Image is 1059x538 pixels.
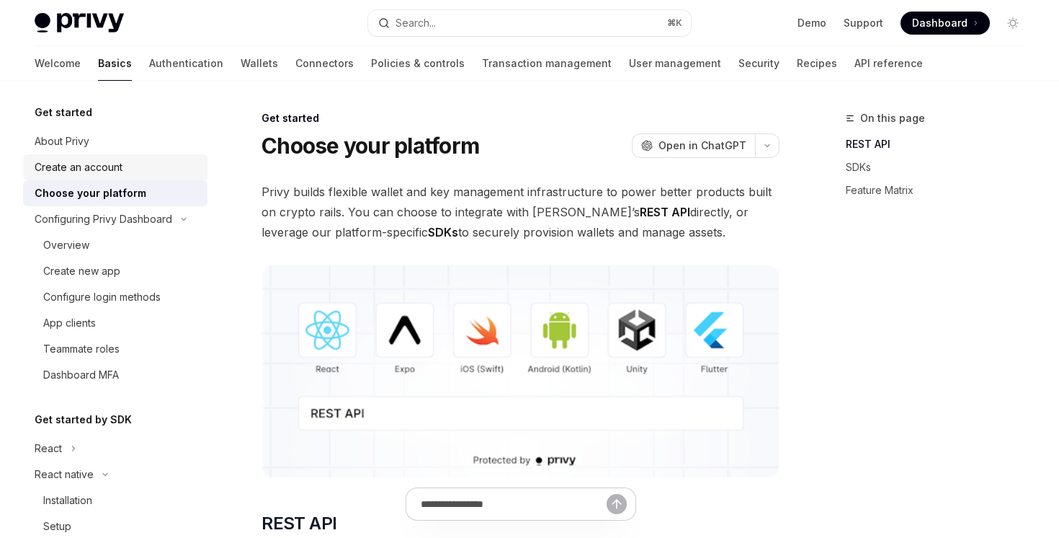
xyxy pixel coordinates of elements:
a: API reference [854,46,923,81]
a: User management [629,46,721,81]
a: Configure login methods [23,284,207,310]
a: Feature Matrix [846,179,1036,202]
div: Configure login methods [43,288,161,306]
span: On this page [860,110,925,127]
div: Setup [43,518,71,535]
img: light logo [35,13,124,33]
div: Configuring Privy Dashboard [35,211,172,228]
a: Overview [23,232,207,258]
a: SDKs [846,156,1036,179]
button: Search...⌘K [368,10,690,36]
strong: SDKs [428,225,458,239]
a: Choose your platform [23,180,207,206]
a: Recipes [797,46,837,81]
a: Create new app [23,258,207,284]
h5: Get started by SDK [35,411,132,428]
div: Installation [43,492,92,509]
span: Dashboard [912,16,968,30]
div: Teammate roles [43,340,120,358]
div: Dashboard MFA [43,366,119,384]
a: Demo [797,16,826,30]
a: Transaction management [482,46,612,81]
div: React native [35,466,94,483]
div: App clients [43,314,96,332]
div: React [35,440,62,457]
a: Wallets [241,46,278,81]
span: Privy builds flexible wallet and key management infrastructure to power better products built on ... [262,182,779,242]
a: Installation [23,488,207,513]
a: Teammate roles [23,336,207,362]
a: REST API [846,133,1036,156]
span: Open in ChatGPT [658,138,746,153]
div: Create new app [43,263,120,280]
a: Dashboard MFA [23,362,207,388]
a: Support [844,16,883,30]
div: Get started [262,111,779,125]
a: Create an account [23,154,207,180]
a: About Privy [23,128,207,154]
a: Basics [98,46,132,81]
a: App clients [23,310,207,336]
a: Dashboard [901,12,990,35]
button: Send message [607,494,627,514]
a: Welcome [35,46,81,81]
div: Choose your platform [35,185,146,202]
h1: Choose your platform [262,133,479,159]
button: Toggle dark mode [1001,12,1024,35]
a: Policies & controls [371,46,465,81]
span: ⌘ K [667,17,682,29]
div: About Privy [35,133,89,150]
div: Create an account [35,159,122,176]
button: Open in ChatGPT [632,133,755,158]
a: Connectors [295,46,354,81]
strong: REST API [640,205,690,219]
h5: Get started [35,104,92,121]
a: Security [738,46,779,81]
div: Search... [396,14,436,32]
img: images/Platform2.png [262,265,779,477]
a: Authentication [149,46,223,81]
div: Overview [43,237,89,254]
